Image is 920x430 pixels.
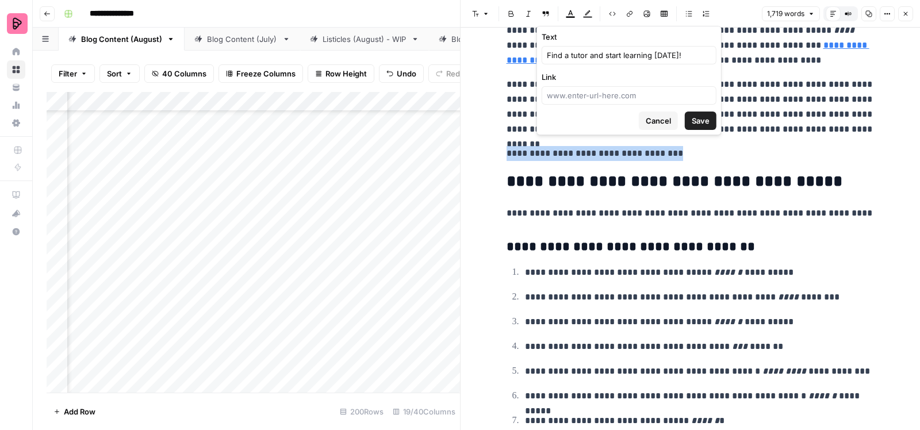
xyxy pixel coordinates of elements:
a: Your Data [7,78,25,97]
button: Filter [51,64,95,83]
div: 200 Rows [335,402,388,421]
input: www.enter-url-here.com [547,90,711,101]
label: Link [542,71,716,83]
a: Browse [7,60,25,79]
a: Blog Content (July) [185,28,300,51]
span: Filter [59,68,77,79]
span: 1,719 words [767,9,804,19]
span: Cancel [646,115,671,126]
div: Blog Content (August) [81,33,162,45]
span: Row Height [325,68,367,79]
button: Row Height [308,64,374,83]
span: Add Row [64,406,95,417]
div: Listicles (August) - WIP [323,33,407,45]
div: 19/40 Columns [388,402,460,421]
a: AirOps Academy [7,186,25,204]
a: Home [7,43,25,61]
button: Workspace: Preply [7,9,25,38]
span: Save [692,115,710,126]
div: Blog Content (July) [207,33,278,45]
span: 40 Columns [162,68,206,79]
a: Listicles (August) - WIP [300,28,429,51]
button: Undo [379,64,424,83]
button: What's new? [7,204,25,222]
button: Help + Support [7,222,25,241]
button: 40 Columns [144,64,214,83]
a: Blog Content (August) [59,28,185,51]
button: Redo [428,64,472,83]
div: Blog Content (May) [451,33,522,45]
img: Preply Logo [7,13,28,34]
button: Save [685,112,716,130]
input: Type placeholder [547,49,711,61]
label: Text [542,31,716,43]
button: Sort [99,64,140,83]
button: 1,719 words [762,6,820,21]
button: Add Row [47,402,102,421]
span: Undo [397,68,416,79]
div: What's new? [7,205,25,222]
span: Sort [107,68,122,79]
a: Usage [7,96,25,114]
a: Settings [7,114,25,132]
button: Freeze Columns [218,64,303,83]
span: Freeze Columns [236,68,296,79]
a: Blog Content (May) [429,28,545,51]
span: Redo [446,68,465,79]
button: Cancel [639,112,678,130]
